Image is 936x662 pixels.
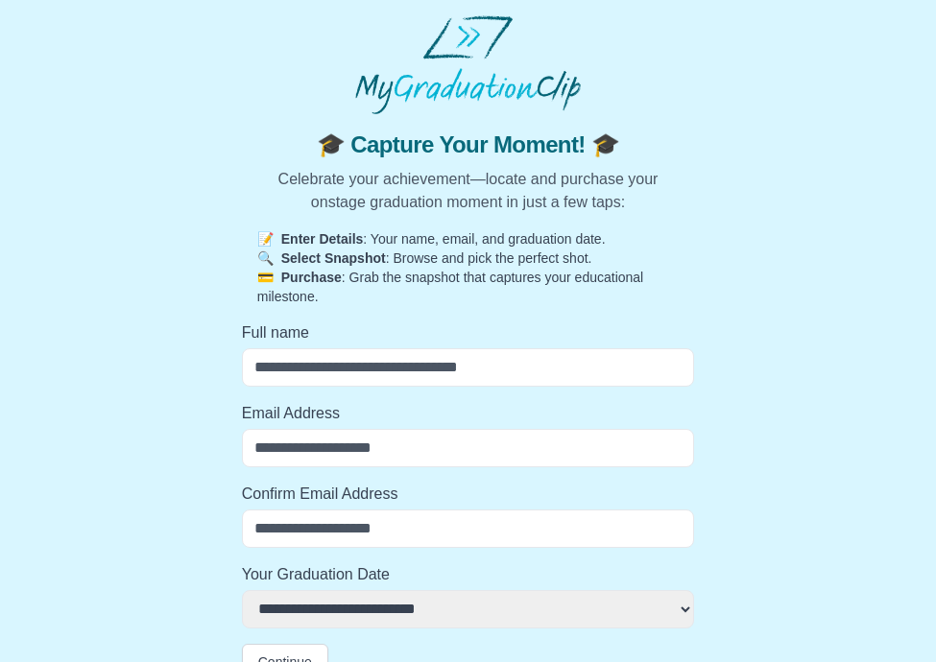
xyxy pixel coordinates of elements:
[242,321,695,344] label: Full name
[257,130,680,160] span: 🎓 Capture Your Moment! 🎓
[242,402,695,425] label: Email Address
[281,231,364,247] strong: Enter Details
[257,250,274,266] span: 🔍
[257,231,274,247] span: 📝
[355,15,582,114] img: MyGraduationClip
[281,270,342,285] strong: Purchase
[257,229,680,248] p: : Your name, email, and graduation date.
[242,483,695,506] label: Confirm Email Address
[257,270,274,285] span: 💳
[257,168,680,214] p: Celebrate your achievement—locate and purchase your onstage graduation moment in just a few taps:
[257,268,680,306] p: : Grab the snapshot that captures your educational milestone.
[257,248,680,268] p: : Browse and pick the perfect shot.
[281,250,386,266] strong: Select Snapshot
[242,563,695,586] label: Your Graduation Date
